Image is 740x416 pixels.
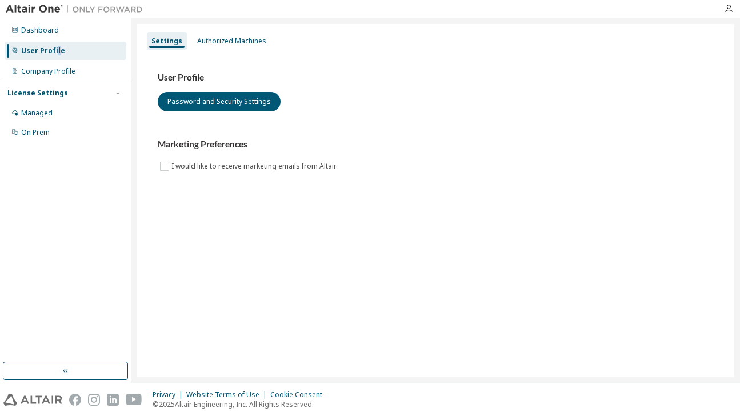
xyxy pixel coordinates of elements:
[21,128,50,137] div: On Prem
[171,159,339,173] label: I would like to receive marketing emails from Altair
[186,390,270,399] div: Website Terms of Use
[69,394,81,406] img: facebook.svg
[7,89,68,98] div: License Settings
[3,394,62,406] img: altair_logo.svg
[158,139,714,150] h3: Marketing Preferences
[6,3,149,15] img: Altair One
[270,390,329,399] div: Cookie Consent
[88,394,100,406] img: instagram.svg
[153,399,329,409] p: © 2025 Altair Engineering, Inc. All Rights Reserved.
[197,37,266,46] div: Authorized Machines
[21,46,65,55] div: User Profile
[158,92,281,111] button: Password and Security Settings
[107,394,119,406] img: linkedin.svg
[21,109,53,118] div: Managed
[151,37,182,46] div: Settings
[126,394,142,406] img: youtube.svg
[21,67,75,76] div: Company Profile
[21,26,59,35] div: Dashboard
[158,72,714,83] h3: User Profile
[153,390,186,399] div: Privacy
